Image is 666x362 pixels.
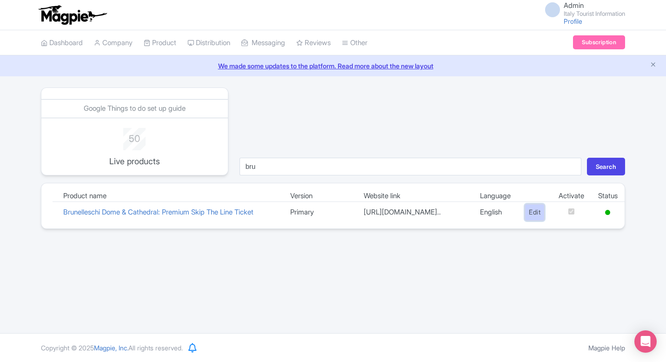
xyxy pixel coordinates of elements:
[357,191,473,202] td: Website link
[564,17,582,25] a: Profile
[187,30,230,56] a: Distribution
[587,158,625,175] button: Search
[552,191,591,202] td: Activate
[94,344,128,352] span: Magpie, Inc.
[591,191,625,202] td: Status
[96,155,173,168] p: Live products
[96,128,173,146] div: 50
[634,330,657,353] div: Open Intercom Messenger
[539,2,625,17] a: Admin Italy Tourist Information
[357,202,473,223] td: [URL][DOMAIN_NAME]..
[525,204,545,221] a: Edit
[283,191,357,202] td: Version
[588,344,625,352] a: Magpie Help
[296,30,331,56] a: Reviews
[63,208,253,216] a: Brunelleschi Dome & Cathedral: Premium Skip The Line Ticket
[41,30,83,56] a: Dashboard
[84,104,186,113] a: Google Things to do set up guide
[56,191,283,202] td: Product name
[564,11,625,17] small: Italy Tourist Information
[564,1,584,10] span: Admin
[283,202,357,223] td: Primary
[6,61,660,71] a: We made some updates to the platform. Read more about the new layout
[240,158,581,175] input: Search...
[35,343,188,353] div: Copyright © 2025 All rights reserved.
[94,30,133,56] a: Company
[36,5,108,25] img: logo-ab69f6fb50320c5b225c76a69d11143b.png
[144,30,176,56] a: Product
[241,30,285,56] a: Messaging
[342,30,367,56] a: Other
[473,191,518,202] td: Language
[650,60,657,71] button: Close announcement
[573,35,625,49] a: Subscription
[473,202,518,223] td: English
